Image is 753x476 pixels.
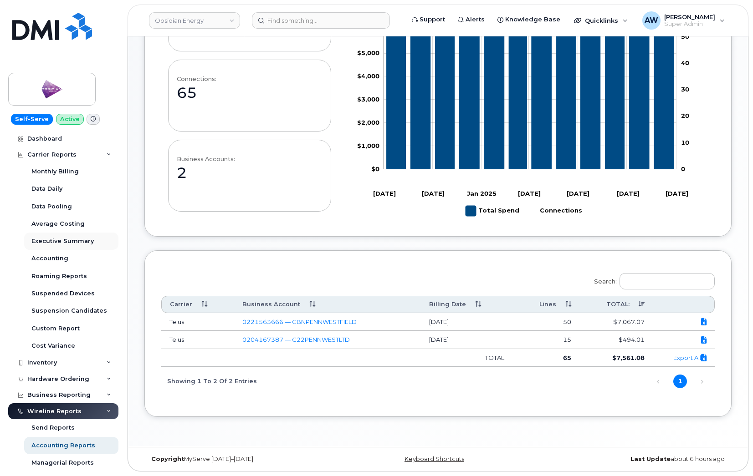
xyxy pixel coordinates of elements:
[681,86,689,93] tspan: 30
[357,142,379,149] g: $0
[518,190,541,197] tspan: [DATE]
[357,119,379,126] g: $0
[527,202,582,220] g: Connections
[568,11,634,30] div: Quicklinks
[466,15,485,24] span: Alerts
[579,296,653,313] th: TOTAL:: activate to sort column ascending
[177,156,235,162] div: Business Accounts:
[242,318,357,325] a: 0221563666 — CBNPENNWESTFIELD
[505,15,560,24] span: Knowledge Base
[579,331,653,349] td: $494.01
[681,112,689,119] tspan: 20
[681,33,689,40] tspan: 50
[664,13,715,20] span: [PERSON_NAME]
[405,456,464,462] a: Keyboard Shortcuts
[466,202,519,220] g: Total Spend
[681,165,685,172] tspan: 0
[144,456,340,463] div: MyServe [DATE]–[DATE]
[579,313,653,331] td: $7,067.07
[421,313,514,331] td: [DATE]
[673,375,687,388] a: 1
[420,15,445,24] span: Support
[151,456,184,462] strong: Copyright
[242,336,350,343] a: 0204167387 — C22PENNWESTLTD
[612,354,645,361] strong: $7,561.08
[630,456,671,462] strong: Last Update
[357,49,379,56] g: $0
[373,190,396,197] tspan: [DATE]
[664,20,715,28] span: Super Admin
[234,296,421,313] th: Business Account: activate to sort column ascending
[617,190,640,197] tspan: [DATE]
[681,59,689,66] tspan: 40
[161,331,234,349] td: Telus
[161,373,257,388] div: Showing 1 to 2 of 2 entries
[695,375,709,388] a: Next
[563,354,571,361] strong: 65
[357,119,379,126] tspan: $2,000
[422,190,445,197] tspan: [DATE]
[177,76,216,82] div: Connections:
[514,331,580,349] td: 15
[161,313,234,331] td: Telus
[514,296,580,313] th: Lines: activate to sort column ascending
[620,273,715,289] input: Search:
[421,331,514,349] td: [DATE]
[357,49,379,56] tspan: $5,000
[645,15,658,26] span: AW
[585,17,618,24] span: Quicklinks
[161,296,234,313] th: Carrier: activate to sort column ascending
[681,138,689,146] tspan: 10
[467,190,497,197] tspan: Jan 2025
[673,354,707,361] a: Export All
[588,267,715,293] label: Search:
[357,96,379,103] g: $0
[357,96,379,103] tspan: $3,000
[651,375,665,388] a: Previous
[491,10,567,29] a: Knowledge Base
[149,12,240,29] a: Obsidian Energy
[357,72,379,80] tspan: $4,000
[536,456,732,463] div: about 6 hours ago
[405,10,451,29] a: Support
[252,12,390,29] input: Find something...
[421,349,514,367] td: TOTAL:
[177,82,197,103] div: 65
[451,10,491,29] a: Alerts
[567,190,589,197] tspan: [DATE]
[177,162,187,183] div: 2
[466,202,582,220] g: Legend
[514,313,580,331] td: 50
[357,142,379,149] tspan: $1,000
[666,190,688,197] tspan: [DATE]
[371,165,379,172] tspan: $0
[636,11,731,30] div: Alyssa Wagner
[357,72,379,80] g: $0
[421,296,514,313] th: Billing Date: activate to sort column ascending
